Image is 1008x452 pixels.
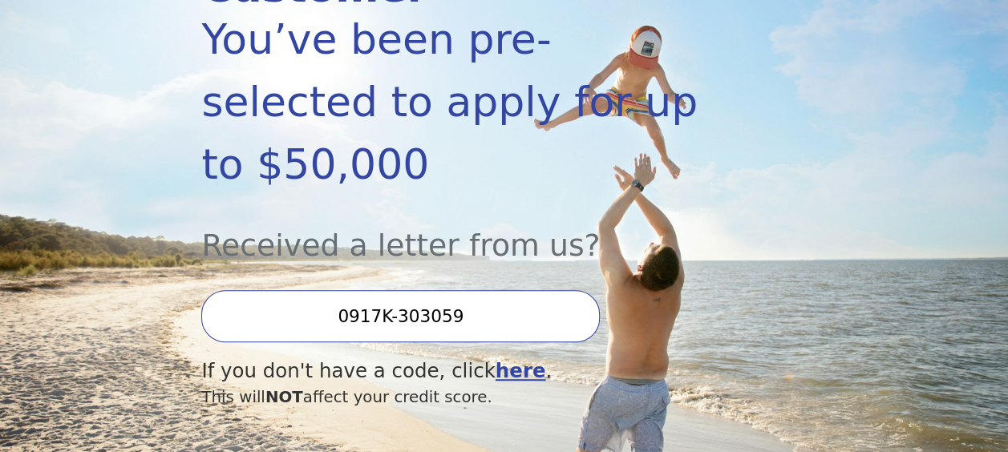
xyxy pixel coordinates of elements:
[201,357,715,386] div: If you don't have a code, click .
[201,290,600,342] input: Enter your Offer Code:
[496,359,546,382] a: here
[201,385,715,410] div: This will affect your credit score.
[201,8,715,196] div: You’ve been pre-selected to apply for up to $50,000
[265,388,303,406] span: NOT
[201,196,715,268] div: Received a letter from us?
